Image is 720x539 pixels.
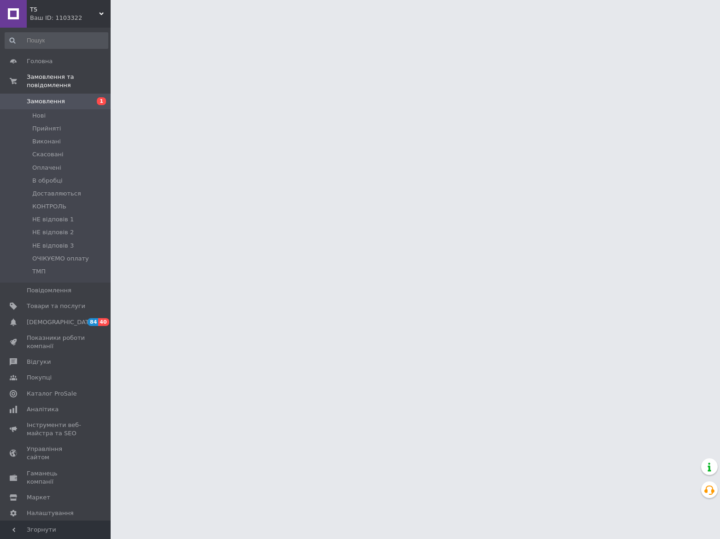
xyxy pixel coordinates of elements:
[32,255,89,263] span: ОЧІКУЄМО оплату
[32,164,61,172] span: Оплачені
[32,242,74,250] span: НЕ відповів 3
[88,318,98,326] span: 84
[27,97,65,106] span: Замовлення
[27,405,59,414] span: Аналітика
[27,318,95,326] span: [DEMOGRAPHIC_DATA]
[27,390,77,398] span: Каталог ProSale
[27,57,53,65] span: Головна
[27,445,85,462] span: Управління сайтом
[32,137,61,146] span: Виконані
[32,267,46,276] span: ТМП
[27,286,71,295] span: Повідомлення
[27,302,85,310] span: Товари та послуги
[32,202,66,211] span: КОНТРОЛЬ
[32,150,64,159] span: Скасовані
[30,14,111,22] div: Ваш ID: 1103322
[32,112,46,120] span: Нові
[32,228,74,237] span: НЕ відповів 2
[27,73,111,89] span: Замовлення та повідомлення
[97,97,106,105] span: 1
[32,215,74,224] span: НЕ відповів 1
[30,6,99,14] span: Т5
[27,509,74,517] span: Налаштування
[32,124,61,133] span: Прийняті
[27,373,52,382] span: Покупці
[27,493,50,502] span: Маркет
[32,190,81,198] span: Доставляються
[5,32,108,49] input: Пошук
[27,469,85,486] span: Гаманець компанії
[98,318,109,326] span: 40
[32,177,63,185] span: В обробці
[27,421,85,438] span: Інструменти веб-майстра та SEO
[27,358,51,366] span: Відгуки
[27,334,85,350] span: Показники роботи компанії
